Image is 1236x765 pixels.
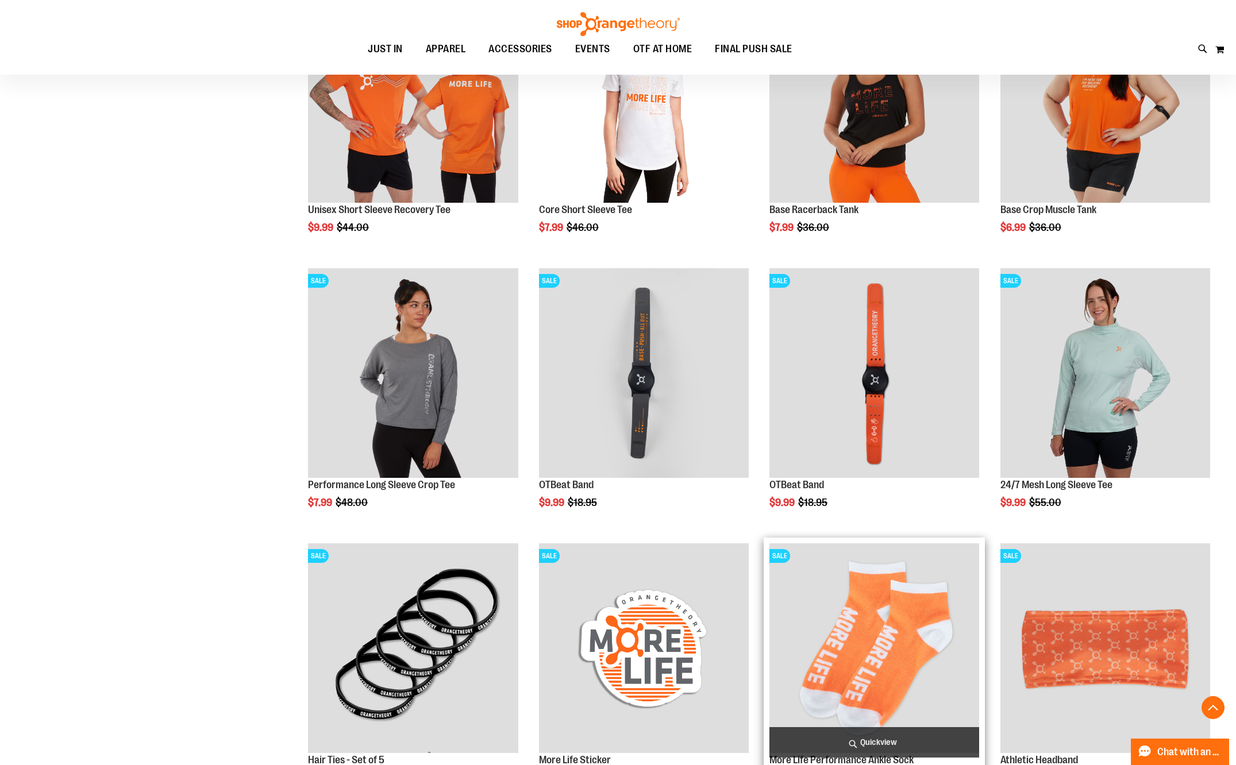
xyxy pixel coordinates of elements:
a: JUST IN [356,36,414,63]
a: 24/7 Mesh Long Sleeve Tee [1000,479,1112,490]
span: $18.95 [798,497,829,508]
a: Performance Long Sleeve Crop Tee [308,479,455,490]
span: EVENTS [575,36,610,62]
span: SALE [539,549,560,563]
span: $9.99 [769,497,796,508]
img: OTBeat Band [769,268,979,478]
span: OTF AT HOME [633,36,692,62]
a: Product image for Athletic HeadbandSALE [1000,543,1210,755]
a: 24/7 Mesh Long Sleeve TeeSALE [1000,268,1210,480]
span: $55.00 [1029,497,1063,508]
img: 24/7 Mesh Long Sleeve Tee [1000,268,1210,478]
span: $9.99 [1000,497,1027,508]
span: $18.95 [568,497,599,508]
button: Back To Top [1202,696,1225,719]
a: FINAL PUSH SALE [703,36,804,62]
img: Product image for More Life Sticker [539,543,749,753]
span: $9.99 [539,497,566,508]
a: OTBeat Band [769,479,824,490]
span: SALE [769,549,790,563]
img: Product image for More Life Performance Ankle Sock [769,543,979,753]
a: Product image for Performance Long Sleeve Crop TeeSALE [308,268,518,480]
span: $6.99 [1000,222,1027,233]
span: $7.99 [539,222,565,233]
div: product [764,262,985,538]
span: $48.00 [336,497,369,508]
a: OTF AT HOME [622,36,704,63]
span: Chat with an Expert [1157,747,1222,758]
a: OTBeat BandSALE [539,268,749,480]
span: SALE [1000,274,1021,288]
span: $9.99 [308,222,335,233]
a: Product image for More Life Performance Ankle SockSALE [769,543,979,755]
a: Base Crop Muscle Tank [1000,204,1096,215]
span: ACCESSORIES [488,36,552,62]
a: Quickview [769,727,979,758]
span: $7.99 [308,497,334,508]
span: FINAL PUSH SALE [715,36,792,62]
span: APPAREL [426,36,466,62]
span: $36.00 [797,222,831,233]
img: Product image for Athletic Headband [1000,543,1210,753]
button: Chat with an Expert [1131,739,1230,765]
a: Unisex Short Sleeve Recovery Tee [308,204,450,215]
a: ACCESSORIES [477,36,564,63]
a: OTBeat Band [539,479,594,490]
span: $7.99 [769,222,795,233]
img: Shop Orangetheory [555,12,681,36]
span: SALE [539,274,560,288]
span: $36.00 [1029,222,1063,233]
a: OTBeat BandSALE [769,268,979,480]
a: APPAREL [414,36,478,63]
img: OTBeat Band [539,268,749,478]
div: product [995,262,1216,538]
a: Product image for More Life StickerSALE [539,543,749,755]
span: SALE [308,549,329,563]
img: Product image for Performance Long Sleeve Crop Tee [308,268,518,478]
a: EVENTS [564,36,622,63]
span: SALE [308,274,329,288]
span: SALE [1000,549,1021,563]
a: Base Racerback Tank [769,204,858,215]
span: JUST IN [368,36,403,62]
span: $44.00 [337,222,371,233]
div: product [302,262,523,538]
a: Core Short Sleeve Tee [539,204,632,215]
img: Hair Ties - Set of 5 [308,543,518,753]
span: SALE [769,274,790,288]
a: Hair Ties - Set of 5SALE [308,543,518,755]
div: product [533,262,754,538]
span: $46.00 [567,222,600,233]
